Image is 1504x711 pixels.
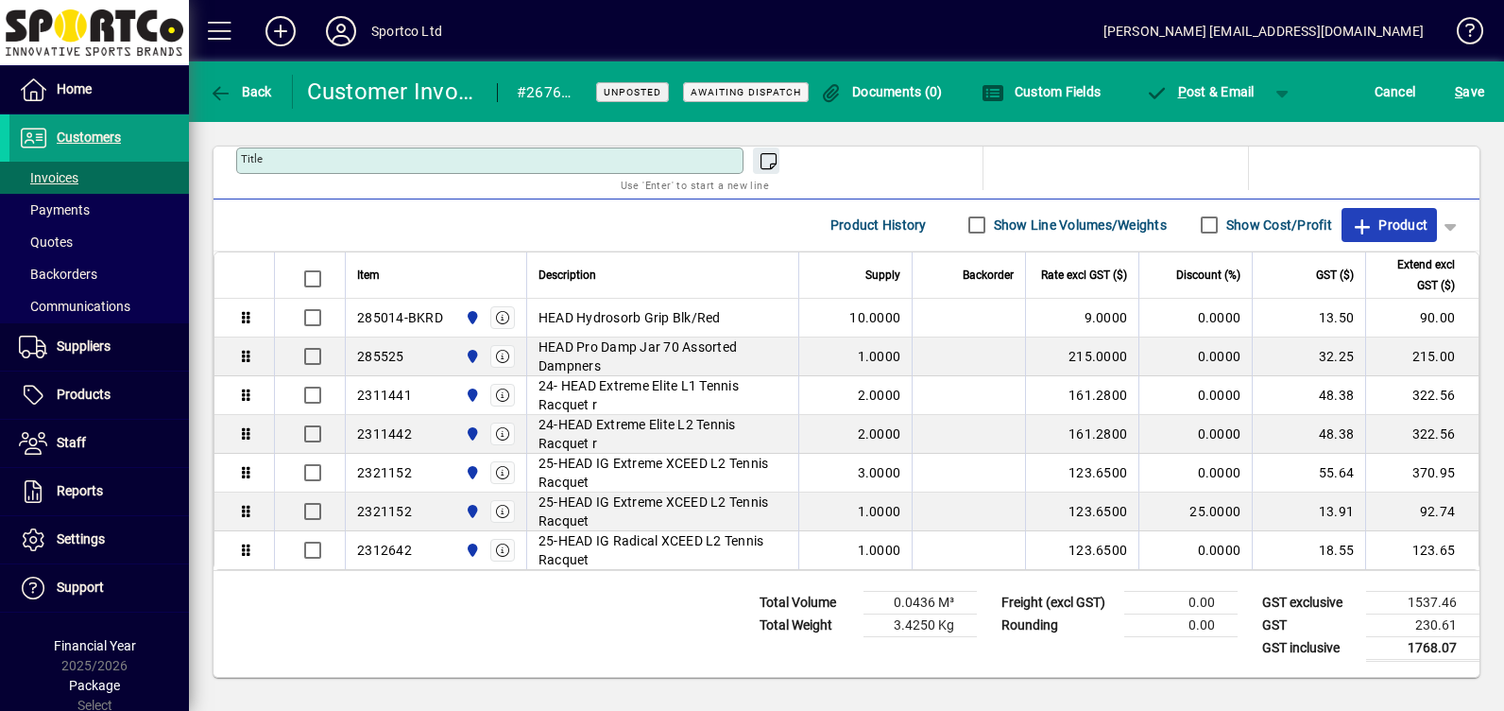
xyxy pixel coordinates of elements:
[69,678,120,693] span: Package
[858,463,901,482] span: 3.0000
[9,162,189,194] a: Invoices
[863,591,977,614] td: 0.0436 M³
[1138,299,1252,338] td: 0.0000
[1443,4,1480,65] a: Knowledge Base
[858,541,901,560] span: 1.0000
[9,468,189,515] a: Reports
[1037,502,1127,521] div: 123.6500
[1365,338,1478,376] td: 215.00
[460,385,482,406] span: Sportco Ltd Warehouse
[57,531,105,546] span: Settings
[1178,84,1187,99] span: P
[691,86,801,98] span: Awaiting Dispatch
[538,338,787,375] span: HEAD Pro Damp Jar 70 Assorted Dampners
[992,614,1124,636] td: Rounding
[1037,425,1127,443] div: 161.2800
[1037,308,1127,327] div: 9.0000
[865,265,900,286] span: Supply
[460,501,482,522] span: Sportco Ltd Warehouse
[209,84,272,99] span: Back
[1370,75,1421,109] button: Cancel
[1365,454,1478,493] td: 370.95
[1252,299,1365,338] td: 13.50
[1316,265,1354,286] span: GST ($)
[1455,77,1484,107] span: ave
[357,308,443,327] div: 285014-BKRD
[357,347,404,366] div: 285525
[1375,77,1416,107] span: Cancel
[1124,591,1238,614] td: 0.00
[57,580,104,595] span: Support
[992,591,1124,614] td: Freight (excl GST)
[1176,265,1240,286] span: Discount (%)
[1138,376,1252,415] td: 0.0000
[57,435,86,450] span: Staff
[858,502,901,521] span: 1.0000
[1365,531,1478,569] td: 123.65
[1138,454,1252,493] td: 0.0000
[858,425,901,443] span: 2.0000
[57,387,111,402] span: Products
[1138,493,1252,531] td: 25.0000
[1366,614,1479,636] td: 230.61
[517,78,573,108] div: #267604
[1252,531,1365,569] td: 18.55
[357,502,412,521] div: 2321152
[19,234,73,250] span: Quotes
[307,77,478,107] div: Customer Invoice
[538,531,787,569] span: 25-HEAD IG Radical XCEED L2 Tennis Racquet
[1124,614,1238,636] td: 0.00
[750,614,863,636] td: Total Weight
[1365,376,1478,415] td: 322.56
[1253,636,1366,660] td: GST inclusive
[604,86,661,98] span: Unposted
[357,463,412,482] div: 2321152
[1365,493,1478,531] td: 92.74
[863,614,977,636] td: 3.4250 Kg
[1041,265,1127,286] span: Rate excl GST ($)
[57,81,92,96] span: Home
[9,516,189,564] a: Settings
[1450,75,1489,109] button: Save
[9,258,189,290] a: Backorders
[982,84,1101,99] span: Custom Fields
[1366,636,1479,660] td: 1768.07
[9,194,189,226] a: Payments
[1037,386,1127,405] div: 161.2800
[1253,614,1366,636] td: GST
[1252,415,1365,454] td: 48.38
[19,170,78,185] span: Invoices
[9,66,189,113] a: Home
[460,307,482,328] span: Sportco Ltd Warehouse
[1351,210,1427,240] span: Product
[1252,493,1365,531] td: 13.91
[9,323,189,371] a: Suppliers
[1037,541,1127,560] div: 123.6500
[621,174,769,196] mat-hint: Use 'Enter' to start a new line
[990,216,1167,234] label: Show Line Volumes/Weights
[1252,454,1365,493] td: 55.64
[9,372,189,419] a: Products
[57,483,103,498] span: Reports
[1252,376,1365,415] td: 48.38
[1037,463,1127,482] div: 123.6500
[1138,338,1252,376] td: 0.0000
[858,386,901,405] span: 2.0000
[1136,75,1264,109] button: Post & Email
[460,462,482,483] span: Sportco Ltd Warehouse
[1252,338,1365,376] td: 32.25
[250,14,311,48] button: Add
[1365,415,1478,454] td: 322.56
[9,226,189,258] a: Quotes
[57,338,111,354] span: Suppliers
[538,376,787,414] span: 24- HEAD Extreme Elite L1 Tennis Racquet r
[830,210,927,240] span: Product History
[19,299,130,314] span: Communications
[357,425,412,443] div: 2311442
[849,308,900,327] span: 10.0000
[1365,299,1478,338] td: 90.00
[57,130,121,145] span: Customers
[54,638,136,653] span: Financial Year
[357,265,380,286] span: Item
[9,564,189,612] a: Support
